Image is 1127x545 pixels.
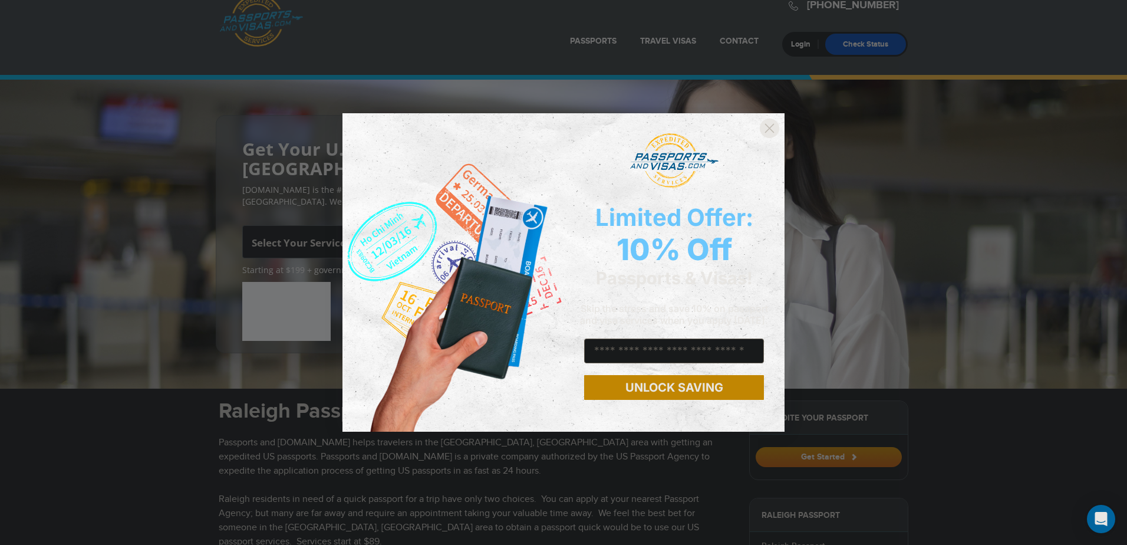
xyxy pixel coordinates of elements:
[1087,505,1115,533] div: Open Intercom Messenger
[584,375,764,400] button: UNLOCK SAVING
[617,232,732,267] span: 10% Off
[596,268,753,288] span: Passports & Visas!
[580,303,768,326] span: Skip the stress and save 10% on passport and visa services when you apply [DATE].
[595,203,753,232] span: Limited Offer:
[630,133,719,189] img: passports and visas
[342,113,563,432] img: de9cda0d-0715-46ca-9a25-073762a91ba7.png
[759,118,780,139] button: Close dialog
